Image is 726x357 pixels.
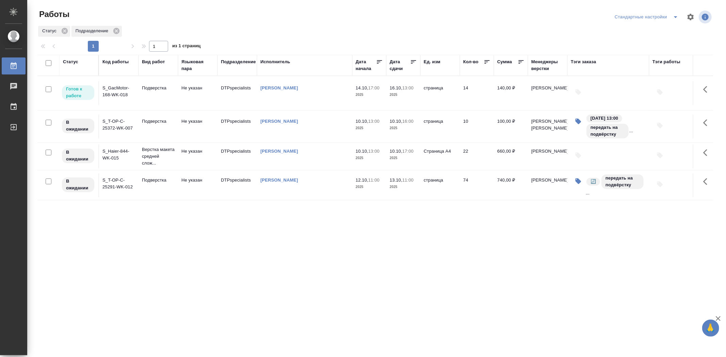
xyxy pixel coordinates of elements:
[652,148,667,163] button: Добавить тэги
[402,85,414,90] p: 13:00
[682,9,699,25] span: Настроить таблицу
[699,11,713,23] span: Посмотреть информацию
[586,174,646,197] div: 🔄️, передать на подвёрстку, 12.10.2025 11:00
[390,184,417,190] p: 2025
[699,115,715,131] button: Здесь прячутся важные кнопки
[463,58,479,65] div: Кол-во
[531,118,564,132] p: [PERSON_NAME], [PERSON_NAME]
[494,81,528,105] td: 140,00 ₽
[38,26,70,37] div: Статус
[531,148,564,155] p: [PERSON_NAME]
[699,173,715,190] button: Здесь прячутся важные кнопки
[390,85,402,90] p: 16.10,
[460,115,494,138] td: 10
[494,144,528,168] td: 660,00 ₽
[402,177,414,183] p: 11:00
[356,119,368,124] p: 10.10,
[402,149,414,154] p: 17:00
[652,58,680,65] div: Тэги работы
[142,118,175,125] p: Подверстка
[494,173,528,197] td: 740,00 ₽
[217,144,257,168] td: DTPspecialists
[260,58,290,65] div: Исполнитель
[460,173,494,197] td: 74
[390,149,402,154] p: 10.10,
[531,58,564,72] div: Менеджеры верстки
[66,86,90,99] p: Готов к работе
[494,115,528,138] td: 100,00 ₽
[99,81,139,105] td: S_GacMotor-168-WK-018
[702,320,719,337] button: 🙏
[217,173,257,197] td: DTPspecialists
[571,114,586,129] button: Изменить тэги
[178,81,217,105] td: Не указан
[217,81,257,105] td: DTPspecialists
[606,175,640,188] p: передать на подвёрстку
[66,149,90,163] p: В ожидании
[356,149,368,154] p: 10.10,
[402,119,414,124] p: 16:00
[356,184,383,190] p: 2025
[586,114,646,139] div: 10.10.2025 13:00, передать на подвёрстку, 🔄️
[66,178,90,191] p: В ожидании
[571,58,596,65] div: Тэги заказа
[66,119,90,133] p: В ожидании
[390,125,417,132] p: 2025
[591,124,625,138] p: передать на подвёрстку
[531,177,564,184] p: [PERSON_NAME]
[390,177,402,183] p: 13.10,
[591,178,596,185] p: 🔄️
[571,85,586,100] button: Добавить тэги
[368,149,380,154] p: 13:00
[424,58,440,65] div: Ед. изм
[368,119,380,124] p: 13:00
[356,91,383,98] p: 2025
[356,155,383,161] p: 2025
[178,173,217,197] td: Не указан
[61,85,95,101] div: Исполнитель может приступить к работе
[420,173,460,197] td: страница
[368,85,380,90] p: 17:00
[37,9,69,20] span: Работы
[368,177,380,183] p: 11:00
[356,125,383,132] p: 2025
[99,115,139,138] td: S_T-OP-C-25372-WK-007
[142,85,175,91] p: Подверстка
[142,58,165,65] div: Вид работ
[260,119,298,124] a: [PERSON_NAME]
[531,85,564,91] p: [PERSON_NAME]
[390,91,417,98] p: 2025
[99,173,139,197] td: S_T-OP-C-25291-WK-012
[652,177,667,192] button: Добавить тэги
[571,174,586,189] button: Изменить тэги
[705,321,716,335] span: 🙏
[102,58,129,65] div: Код работы
[460,81,494,105] td: 14
[356,177,368,183] p: 12.10,
[260,177,298,183] a: [PERSON_NAME]
[652,118,667,133] button: Добавить тэги
[181,58,214,72] div: Языковая пара
[61,177,95,193] div: Исполнитель назначен, приступать к работе пока рано
[42,28,59,34] p: Статус
[591,115,618,122] p: [DATE] 13:00
[571,148,586,163] button: Добавить тэги
[172,42,201,52] span: из 1 страниц
[356,58,376,72] div: Дата начала
[420,144,460,168] td: Страница А4
[390,155,417,161] p: 2025
[699,144,715,161] button: Здесь прячутся важные кнопки
[61,148,95,164] div: Исполнитель назначен, приступать к работе пока рано
[356,85,368,90] p: 14.10,
[420,81,460,105] td: страница
[63,58,78,65] div: Статус
[221,58,256,65] div: Подразделение
[76,28,111,34] p: Подразделение
[699,81,715,98] button: Здесь прячутся важные кнопки
[178,115,217,138] td: Не указан
[142,177,175,184] p: Подверстка
[99,144,139,168] td: S_Haier-844-WK-015
[260,149,298,154] a: [PERSON_NAME]
[178,144,217,168] td: Не указан
[260,85,298,90] a: [PERSON_NAME]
